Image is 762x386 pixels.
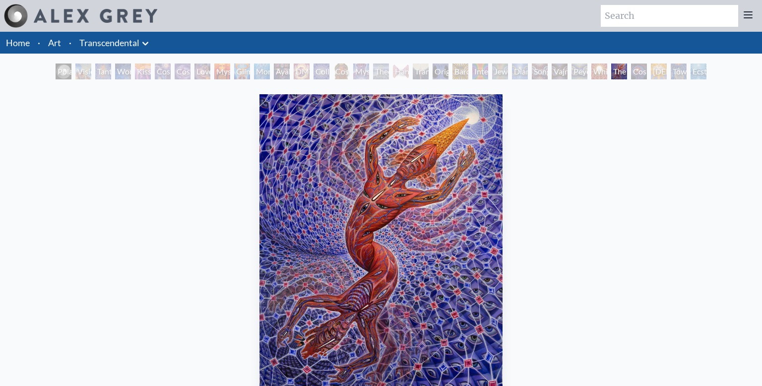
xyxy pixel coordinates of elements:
div: Wonder [115,64,131,79]
div: Toward the One [671,64,687,79]
div: Kiss of the [MEDICAL_DATA] [135,64,151,79]
div: DMT - The Spirit Molecule [294,64,310,79]
a: Art [48,36,61,50]
a: Transcendental [79,36,139,50]
div: Cosmic [DEMOGRAPHIC_DATA] [333,64,349,79]
div: Vajra Being [552,64,568,79]
div: Song of Vajra Being [532,64,548,79]
div: Theologue [373,64,389,79]
div: Love is a Cosmic Force [194,64,210,79]
div: Tantra [95,64,111,79]
div: Collective Vision [314,64,329,79]
div: Original Face [433,64,448,79]
div: Mysteriosa 2 [214,64,230,79]
div: Interbeing [472,64,488,79]
div: Visionary Origin of Language [75,64,91,79]
li: · [65,32,75,54]
div: Diamond Being [512,64,528,79]
div: Polar Unity Spiral [56,64,71,79]
div: White Light [591,64,607,79]
div: Peyote Being [571,64,587,79]
li: · [34,32,44,54]
div: Cosmic Artist [175,64,190,79]
div: Cosmic Consciousness [631,64,647,79]
div: Cosmic Creativity [155,64,171,79]
div: Ecstasy [691,64,706,79]
div: Mystic Eye [353,64,369,79]
div: Hands that See [393,64,409,79]
div: Ayahuasca Visitation [274,64,290,79]
div: Monochord [254,64,270,79]
div: Bardo Being [452,64,468,79]
input: Search [601,5,738,27]
div: The Great Turn [611,64,627,79]
div: Transfiguration [413,64,429,79]
div: Glimpsing the Empyrean [234,64,250,79]
div: Jewel Being [492,64,508,79]
a: Home [6,37,30,48]
div: [DEMOGRAPHIC_DATA] [651,64,667,79]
